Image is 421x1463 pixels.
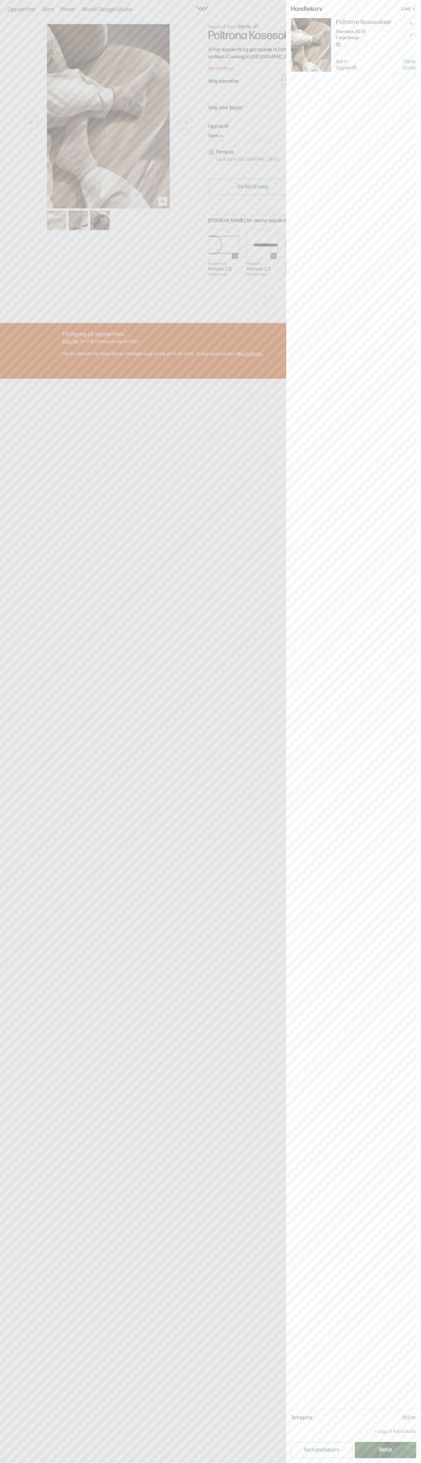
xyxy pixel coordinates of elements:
[336,65,358,72] p: Oppskrift:
[336,18,404,26] a: Poltrona Kosesokker
[291,1414,313,1421] p: Totalpris:
[402,1414,416,1421] p: 169 kr
[336,59,348,65] p: Garn:
[336,29,404,35] p: Størrelse: 20-22
[336,35,404,41] p: Farge: Beige
[355,1442,416,1458] button: Betal
[374,1429,416,1435] p: + Legg til Rabattkode
[291,18,331,72] img: Bilde av oppskrift
[403,65,416,72] p: Gratis
[403,59,416,65] p: 169 kr
[291,1442,352,1458] button: Se handlekurv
